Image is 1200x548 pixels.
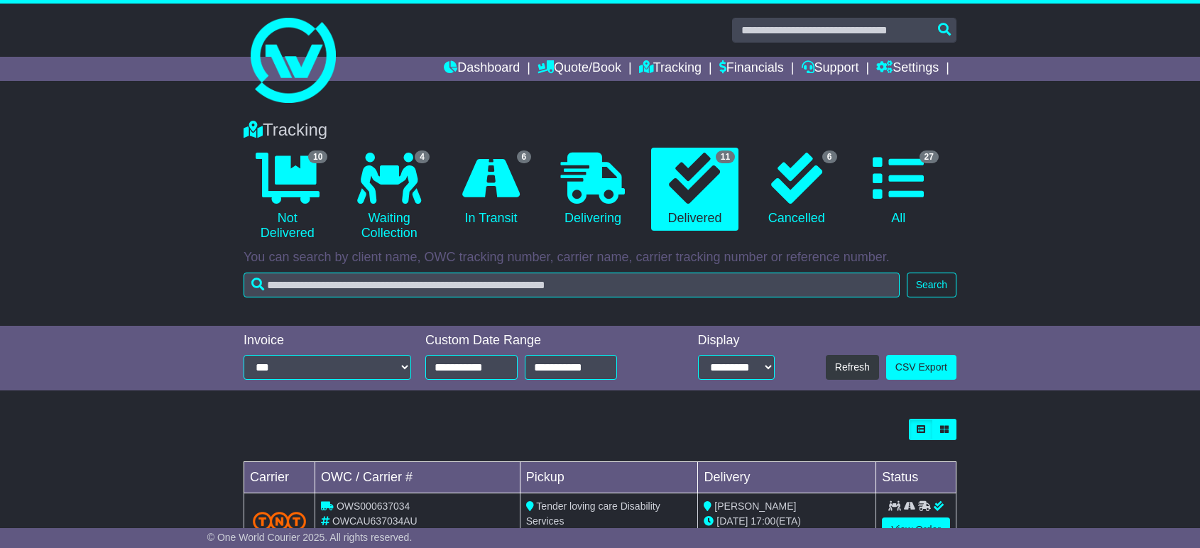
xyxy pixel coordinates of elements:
a: 10 Not Delivered [244,148,331,246]
span: 17:00 [751,515,775,527]
a: 11 Delivered [651,148,738,231]
span: [PERSON_NAME] [714,500,796,512]
a: 4 Waiting Collection [345,148,432,246]
p: You can search by client name, OWC tracking number, carrier name, carrier tracking number or refe... [244,250,956,265]
td: Delivery [698,462,876,493]
span: [DATE] [716,515,748,527]
a: Settings [876,57,939,81]
span: 6 [822,150,837,163]
a: Delivering [549,148,636,231]
td: Pickup [520,462,698,493]
span: 27 [920,150,939,163]
a: 27 All [855,148,942,231]
span: 10 [308,150,327,163]
span: OWS000637034 [337,500,410,512]
button: Search [907,273,956,297]
a: Dashboard [444,57,520,81]
button: Refresh [826,355,879,380]
a: 6 Cancelled [753,148,840,231]
td: Status [876,462,956,493]
div: Tracking [236,120,964,141]
a: Support [802,57,859,81]
a: Financials [719,57,784,81]
a: 6 In Transit [447,148,535,231]
a: Quote/Book [538,57,621,81]
span: Tender loving care Disability Services [526,500,660,527]
a: View Order [882,517,950,542]
span: 11 [716,150,735,163]
span: © One World Courier 2025. All rights reserved. [207,532,413,543]
div: Invoice [244,333,411,349]
img: TNT_Domestic.png [253,512,306,531]
span: OWCAU637034AU [332,515,418,527]
div: (ETA) [704,514,870,529]
a: Tracking [639,57,702,81]
span: 4 [415,150,430,163]
span: 6 [517,150,532,163]
div: Custom Date Range [425,333,653,349]
div: Display [698,333,775,349]
td: OWC / Carrier # [315,462,520,493]
a: CSV Export [886,355,956,380]
td: Carrier [244,462,315,493]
